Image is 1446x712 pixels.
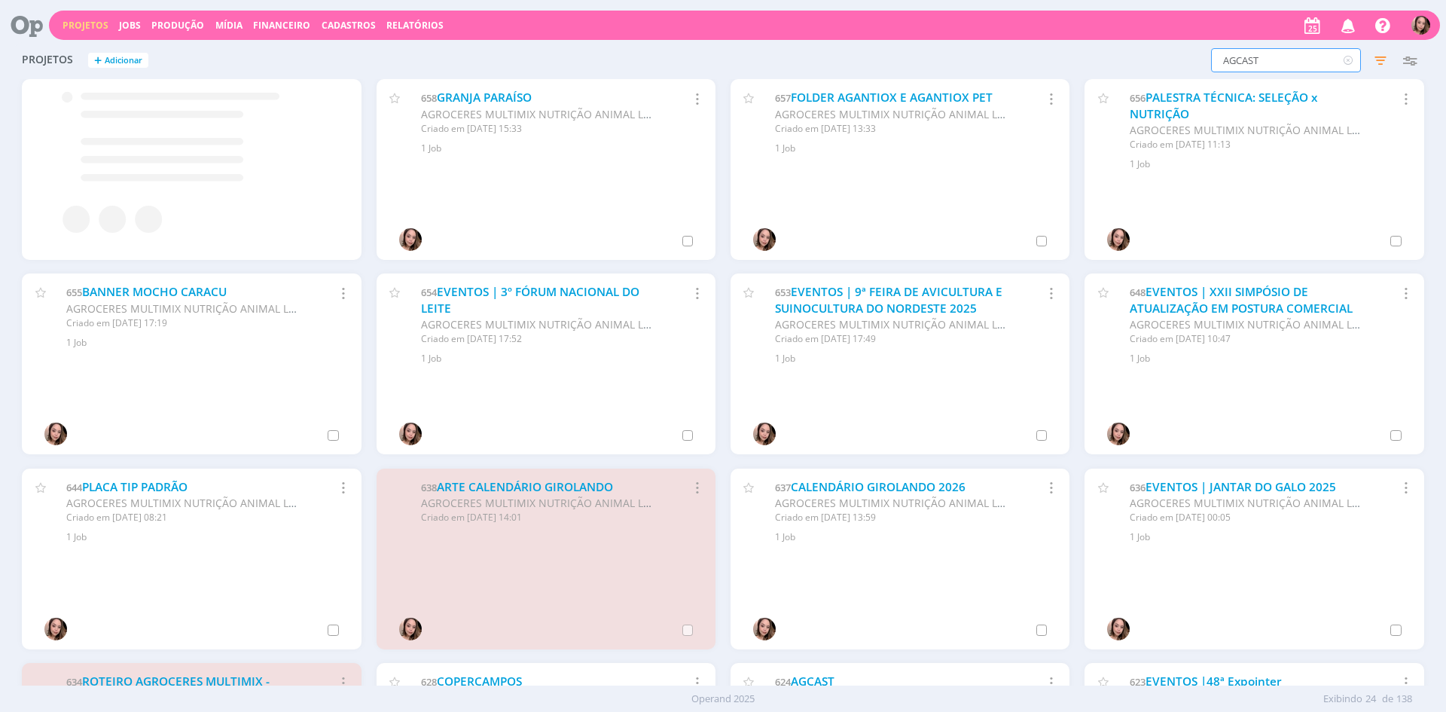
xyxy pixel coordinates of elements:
div: Criado em [DATE] 17:52 [421,332,652,346]
span: AGROCERES MULTIMIX NUTRIÇÃO ANIMAL LTDA. [1130,496,1375,510]
a: EVENTOS | 9ª FEIRA DE AVICULTURA E SUINOCULTURA DO NORDESTE 2025 [775,284,1002,316]
a: BANNER MOCHO CARACU [82,284,227,300]
div: Criado em [DATE] 00:05 [1130,511,1361,524]
img: T [44,423,67,445]
span: 644 [66,481,82,494]
span: 655 [66,286,82,299]
a: EVENTOS | 3º FÓRUM NACIONAL DO LEITE [421,284,639,316]
div: Criado em [DATE] 17:49 [775,332,1006,346]
span: 657 [775,91,791,105]
span: 637 [775,481,791,494]
a: Jobs [119,19,141,32]
a: CALENDÁRIO GIROLANDO 2026 [791,479,966,495]
div: 1 Job [66,336,343,350]
div: 1 Job [1130,352,1406,365]
div: Criado em [DATE] 15:33 [421,122,652,136]
a: Projetos [63,19,108,32]
div: 1 Job [421,352,697,365]
span: 636 [1130,481,1146,494]
span: 628 [421,675,437,689]
span: 624 [775,675,791,689]
span: de [1382,692,1393,707]
button: +Adicionar [88,53,148,69]
a: Financeiro [253,19,310,32]
span: AGROCERES MULTIMIX NUTRIÇÃO ANIMAL LTDA. [66,301,312,316]
div: Criado em [DATE] 08:21 [66,511,297,524]
a: PLACA TIP PADRÃO [82,479,188,495]
div: Criado em [DATE] 10:47 [1130,332,1361,346]
a: Produção [151,19,204,32]
span: 24 [1365,692,1376,707]
span: 656 [1130,91,1146,105]
div: 1 Job [1130,157,1406,171]
span: 648 [1130,286,1146,299]
img: T [1107,618,1130,640]
span: 634 [66,675,82,689]
span: 658 [421,91,437,105]
img: T [753,228,776,251]
img: T [753,423,776,445]
a: EVENTOS |48ª Expointer [1146,674,1282,689]
a: GRANJA PARAÍSO [437,90,532,105]
span: AGROCERES MULTIMIX NUTRIÇÃO ANIMAL LTDA. [421,496,667,510]
span: AGROCERES MULTIMIX NUTRIÇÃO ANIMAL LTDA. [775,317,1020,332]
img: T [399,423,422,445]
input: Busca [1211,48,1361,72]
span: 654 [421,286,437,299]
a: Relatórios [386,19,444,32]
button: Projetos [58,20,113,32]
div: Criado em [DATE] 14:01 [421,511,652,524]
a: ARTE CALENDÁRIO GIROLANDO [437,479,613,495]
span: AGROCERES MULTIMIX NUTRIÇÃO ANIMAL LTDA. [421,107,667,121]
a: PALESTRA TÉCNICA: SELEÇÃO x NUTRIÇÃO [1130,90,1317,122]
button: T [1411,12,1431,38]
img: T [753,618,776,640]
button: Mídia [211,20,247,32]
div: 1 Job [775,142,1051,155]
img: T [399,618,422,640]
button: Produção [147,20,209,32]
span: AGROCERES MULTIMIX NUTRIÇÃO ANIMAL LTDA. [1130,123,1375,137]
img: T [399,228,422,251]
div: Criado em [DATE] 11:13 [1130,138,1361,151]
div: 1 Job [775,352,1051,365]
span: Projetos [22,53,73,66]
span: 638 [421,481,437,494]
div: 1 Job [66,530,343,544]
img: T [1107,423,1130,445]
span: AGROCERES MULTIMIX NUTRIÇÃO ANIMAL LTDA. [775,496,1020,510]
span: 653 [775,286,791,299]
a: AGCAST [791,674,834,689]
span: Exibindo [1323,692,1362,707]
button: Jobs [114,20,145,32]
a: EVENTOS | XXII SIMPÓSIO DE ATUALIZAÇÃO EM POSTURA COMERCIAL [1130,284,1353,316]
div: Criado em [DATE] 13:59 [775,511,1006,524]
span: AGROCERES MULTIMIX NUTRIÇÃO ANIMAL LTDA. [775,107,1020,121]
a: FOLDER AGANTIOX E AGANTIOX PET [791,90,993,105]
img: T [1107,228,1130,251]
a: EVENTOS | JANTAR DO GALO 2025 [1146,479,1336,495]
span: 138 [1396,692,1412,707]
img: T [44,618,67,640]
button: Financeiro [249,20,315,32]
span: AGROCERES MULTIMIX NUTRIÇÃO ANIMAL LTDA. [421,317,667,332]
a: Mídia [215,19,243,32]
div: Criado em [DATE] 13:33 [775,122,1006,136]
button: Cadastros [317,20,380,32]
img: T [1411,16,1430,35]
div: Criado em [DATE] 17:19 [66,316,297,330]
span: + [94,53,102,69]
span: Adicionar [105,56,142,66]
div: 1 Job [1130,530,1406,544]
div: 1 Job [775,530,1051,544]
a: COPERCAMPOS [437,674,522,689]
span: 623 [1130,675,1146,689]
span: AGROCERES MULTIMIX NUTRIÇÃO ANIMAL LTDA. [1130,317,1375,332]
button: Relatórios [382,20,448,32]
div: 1 Job [421,142,697,155]
span: AGROCERES MULTIMIX NUTRIÇÃO ANIMAL LTDA. [66,496,312,510]
span: Cadastros [322,19,376,32]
